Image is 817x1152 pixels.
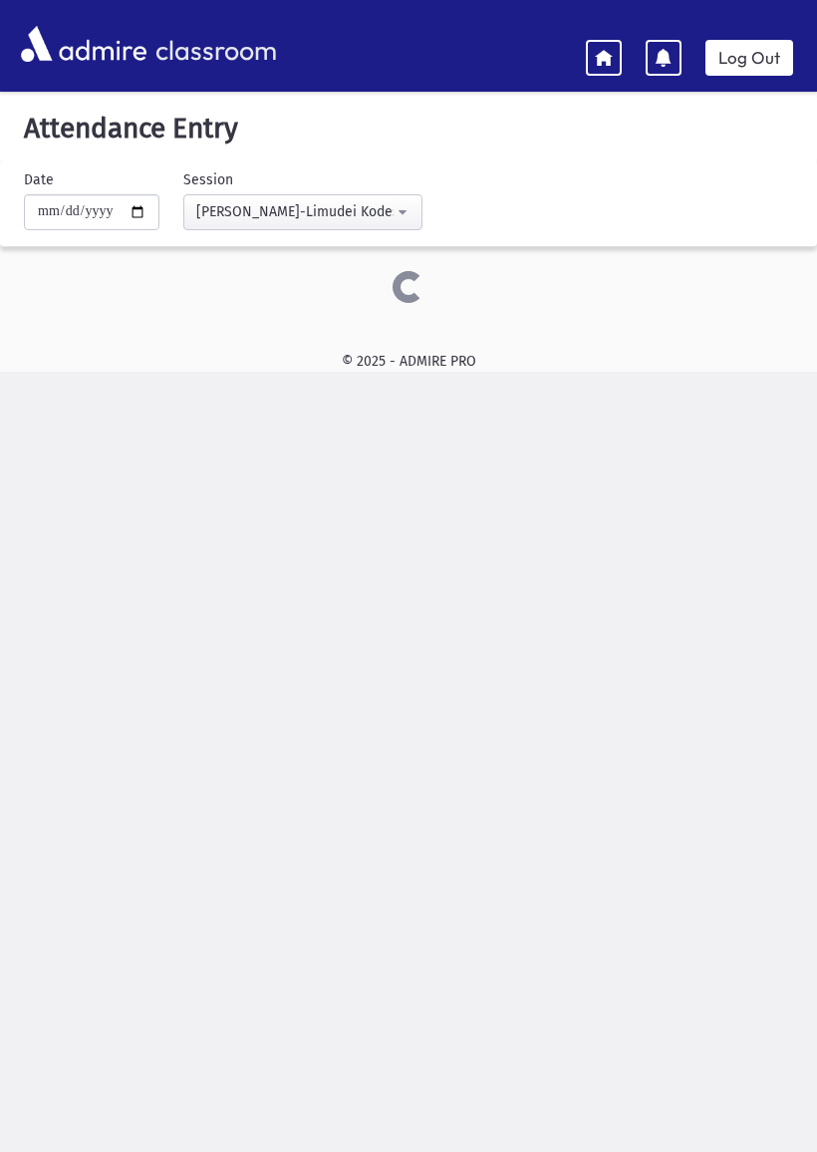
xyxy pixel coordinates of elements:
[196,201,394,222] div: [PERSON_NAME]-Limudei Kodesh(9:00AM-2:00PM)
[151,18,277,71] span: classroom
[16,21,151,67] img: AdmirePro
[16,112,801,145] h5: Attendance Entry
[16,351,801,372] div: © 2025 - ADMIRE PRO
[24,169,54,190] label: Date
[705,40,793,76] a: Log Out
[183,194,422,230] button: Morah Leah-Limudei Kodesh(9:00AM-2:00PM)
[183,169,233,190] label: Session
